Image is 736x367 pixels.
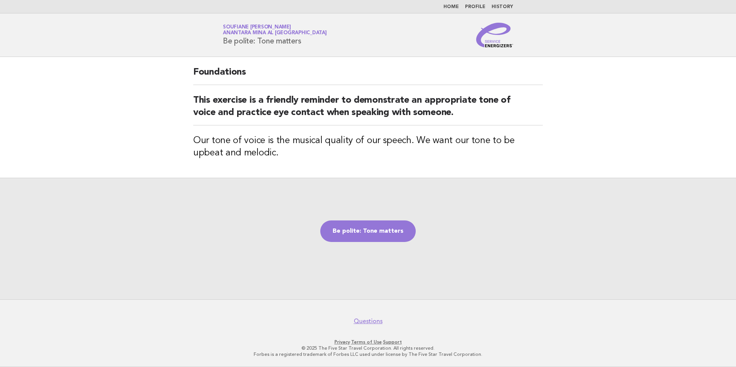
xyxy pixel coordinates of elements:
[223,25,327,35] a: Soufiane [PERSON_NAME]Anantara Mina al [GEOGRAPHIC_DATA]
[193,66,543,85] h2: Foundations
[335,339,350,345] a: Privacy
[383,339,402,345] a: Support
[320,220,416,242] a: Be polite: Tone matters
[132,339,604,345] p: · ·
[132,351,604,357] p: Forbes is a registered trademark of Forbes LLC used under license by The Five Star Travel Corpora...
[354,317,383,325] a: Questions
[443,5,459,9] a: Home
[351,339,382,345] a: Terms of Use
[492,5,513,9] a: History
[132,345,604,351] p: © 2025 The Five Star Travel Corporation. All rights reserved.
[193,94,543,125] h2: This exercise is a friendly reminder to demonstrate an appropriate tone of voice and practice eye...
[223,31,327,36] span: Anantara Mina al [GEOGRAPHIC_DATA]
[465,5,485,9] a: Profile
[476,23,513,47] img: Service Energizers
[193,135,543,159] h3: Our tone of voice is the musical quality of our speech. We want our tone to be upbeat and melodic.
[223,25,327,45] h1: Be polite: Tone matters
